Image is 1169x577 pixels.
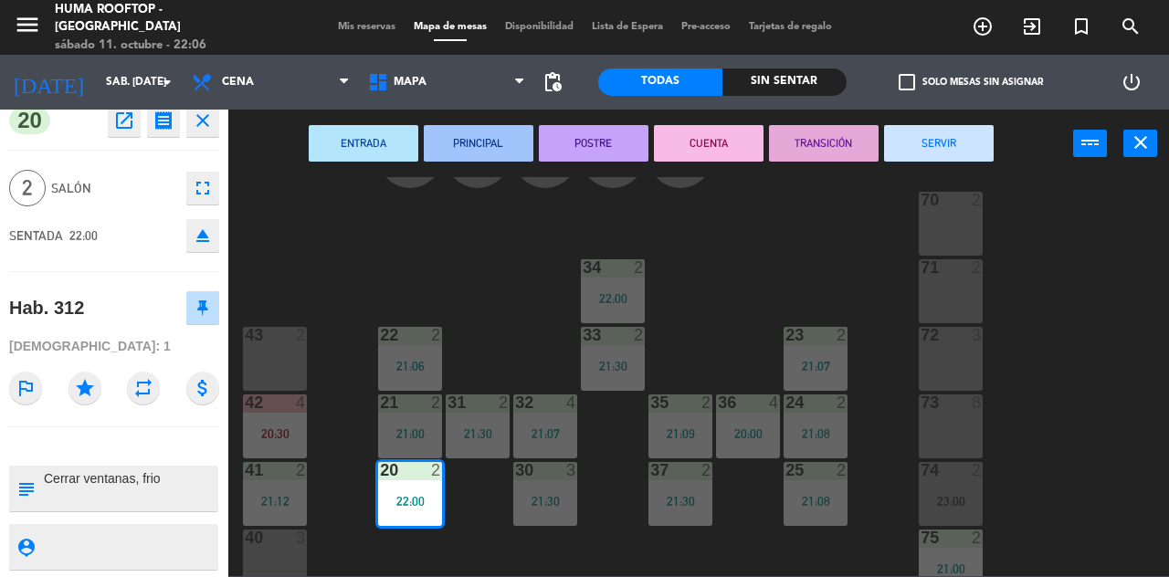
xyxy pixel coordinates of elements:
i: close [1130,131,1152,153]
div: 20:30 [243,427,307,440]
div: 36 [718,394,719,411]
div: 75 [921,530,922,546]
span: pending_actions [542,71,563,93]
div: 72 [921,327,922,343]
span: Tarjetas de regalo [740,22,841,32]
div: 23:00 [919,495,983,508]
div: 31 [448,394,448,411]
button: close [1123,130,1157,157]
div: Todas [598,68,722,96]
div: 21:07 [513,427,577,440]
i: person_pin [16,537,36,557]
div: 2 [296,462,307,478]
div: 21:12 [243,495,307,508]
div: 37 [650,462,651,478]
div: 2 [701,462,712,478]
div: 2 [634,259,645,276]
span: Disponibilidad [496,22,583,32]
div: 20:00 [716,427,780,440]
div: 35 [650,394,651,411]
i: attach_money [186,372,219,404]
div: 4 [769,394,780,411]
div: 21:00 [919,562,983,575]
i: add_circle_outline [972,16,994,37]
div: 3 [566,462,577,478]
i: subject [16,478,36,498]
div: 3 [296,530,307,546]
div: 21:30 [581,360,645,372]
div: 30 [515,462,516,478]
span: 2 [9,170,46,206]
span: Reserva especial [1057,11,1106,42]
i: star [68,372,101,404]
div: 2 [837,462,848,478]
i: fullscreen [192,177,214,199]
div: 4 [296,394,307,411]
label: Solo mesas sin asignar [899,74,1043,90]
button: CUENTA [654,125,764,162]
div: 21:30 [513,495,577,508]
div: 23 [785,327,786,343]
div: 41 [245,462,246,478]
span: 20 [9,107,50,134]
div: 21 [380,394,381,411]
span: SENTADA [9,228,63,243]
div: 42 [245,394,246,411]
div: 32 [515,394,516,411]
div: 21:09 [648,427,712,440]
div: 3 [972,327,983,343]
div: 20 [380,462,381,478]
div: 33 [583,327,584,343]
div: Sin sentar [722,68,847,96]
div: 24 [785,394,786,411]
span: Mapa de mesas [405,22,496,32]
button: ENTRADA [309,125,418,162]
button: TRANSICIÓN [769,125,879,162]
span: Cena [222,76,254,89]
span: check_box_outline_blank [899,74,915,90]
span: Pre-acceso [672,22,740,32]
div: 2 [972,259,983,276]
div: 2 [837,327,848,343]
i: open_in_new [113,110,135,131]
div: 2 [296,327,307,343]
i: power_input [1079,131,1101,153]
div: 71 [921,259,922,276]
button: PRINCIPAL [424,125,533,162]
div: 21:08 [784,427,848,440]
button: menu [14,11,41,45]
div: 2 [701,394,712,411]
div: 2 [837,394,848,411]
div: 22:00 [378,495,442,508]
div: 73 [921,394,922,411]
i: exit_to_app [1021,16,1043,37]
div: 2 [972,530,983,546]
i: outlined_flag [9,372,42,404]
div: 22 [380,327,381,343]
button: eject [186,219,219,252]
div: 21:30 [446,427,510,440]
div: 2 [634,327,645,343]
i: repeat [127,372,160,404]
button: receipt [147,104,180,137]
div: 34 [583,259,584,276]
div: 43 [245,327,246,343]
i: eject [192,225,214,247]
div: sábado 11. octubre - 22:06 [55,37,279,55]
div: 2 [972,192,983,208]
div: 21:30 [648,495,712,508]
span: Salón [51,178,177,199]
div: 21:07 [784,360,848,372]
div: Huma Rooftop - [GEOGRAPHIC_DATA] [55,1,279,37]
button: open_in_new [108,104,141,137]
span: BUSCAR [1106,11,1155,42]
div: 4 [566,394,577,411]
span: Mapa [394,76,427,89]
div: 2 [499,394,510,411]
button: SERVIR [884,125,994,162]
div: 2 [431,394,442,411]
i: search [1120,16,1142,37]
div: 70 [921,192,922,208]
span: RESERVAR MESA [958,11,1007,42]
i: menu [14,11,41,38]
